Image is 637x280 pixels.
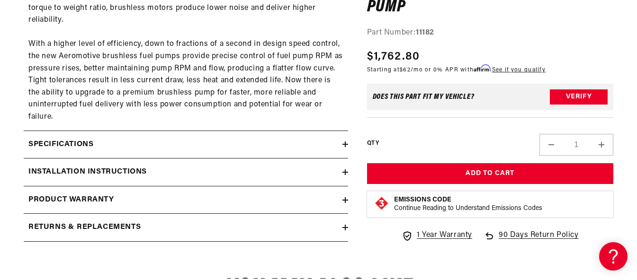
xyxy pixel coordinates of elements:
span: 1 Year Warranty [417,229,472,242]
span: $1,762.80 [367,48,420,65]
summary: Product warranty [24,186,348,214]
img: Emissions code [374,196,389,211]
button: Add to Cart [367,163,613,184]
h2: Product warranty [28,194,114,206]
button: Verify [550,89,608,105]
a: 90 Days Return Policy [484,229,579,251]
p: Starting at /mo or 0% APR with . [367,65,546,74]
a: See if you qualify - Learn more about Affirm Financing (opens in modal) [492,67,546,73]
span: 90 Days Return Policy [499,229,579,251]
summary: Installation Instructions [24,158,348,186]
h2: Returns & replacements [28,221,141,234]
summary: Specifications [24,131,348,158]
label: QTY [367,139,379,147]
strong: 11182 [416,28,434,36]
h2: Installation Instructions [28,166,147,178]
p: Continue Reading to Understand Emissions Codes [394,204,542,213]
h2: Specifications [28,139,93,151]
a: 1 Year Warranty [402,229,472,242]
strong: Emissions Code [394,196,451,203]
span: Affirm [474,65,490,72]
div: Part Number: [367,26,613,39]
summary: Returns & replacements [24,214,348,241]
div: Does This part fit My vehicle? [373,93,475,101]
button: Emissions CodeContinue Reading to Understand Emissions Codes [394,196,542,213]
span: $62 [400,67,411,73]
